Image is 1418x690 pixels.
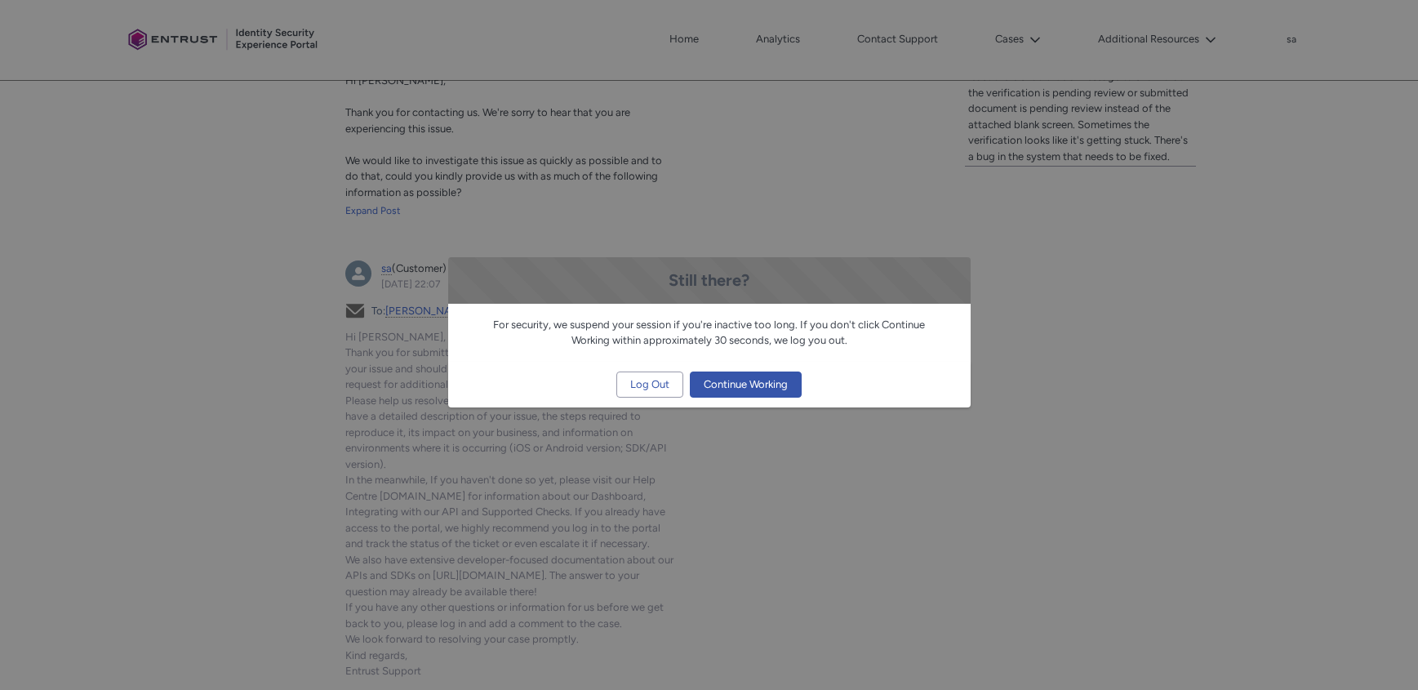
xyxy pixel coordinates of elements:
button: Continue Working [690,372,802,398]
iframe: Qualified Messenger [1343,615,1418,690]
span: Log Out [630,372,669,397]
button: Log Out [616,372,683,398]
span: For security, we suspend your session if you're inactive too long. If you don't click Continue Wo... [493,318,925,347]
span: Continue Working [704,372,788,397]
span: Still there? [669,270,749,290]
